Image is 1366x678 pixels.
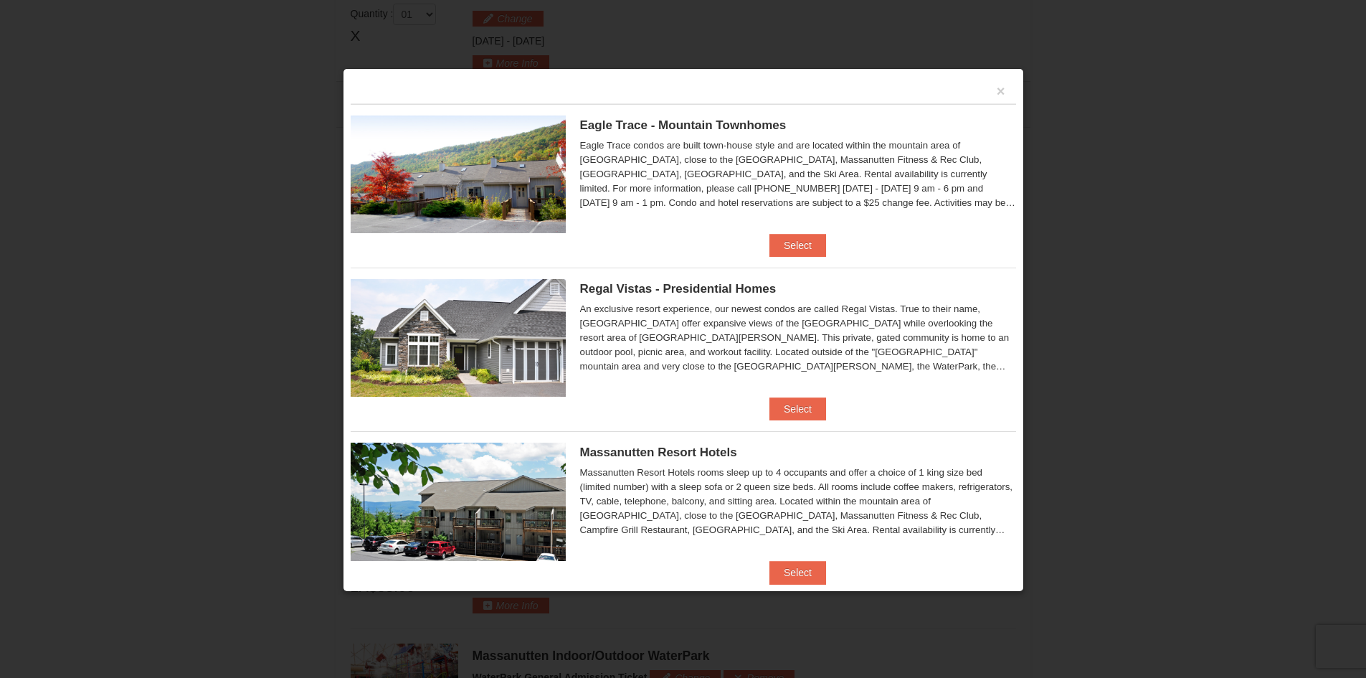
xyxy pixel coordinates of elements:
[580,302,1016,374] div: An exclusive resort experience, our newest condos are called Regal Vistas. True to their name, [G...
[580,138,1016,210] div: Eagle Trace condos are built town-house style and are located within the mountain area of [GEOGRA...
[769,397,826,420] button: Select
[580,282,777,296] span: Regal Vistas - Presidential Homes
[351,443,566,560] img: 19219026-1-e3b4ac8e.jpg
[580,446,737,459] span: Massanutten Resort Hotels
[769,561,826,584] button: Select
[351,116,566,233] img: 19218983-1-9b289e55.jpg
[997,84,1005,98] button: ×
[580,466,1016,537] div: Massanutten Resort Hotels rooms sleep up to 4 occupants and offer a choice of 1 king size bed (li...
[351,279,566,397] img: 19218991-1-902409a9.jpg
[580,118,787,132] span: Eagle Trace - Mountain Townhomes
[769,234,826,257] button: Select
